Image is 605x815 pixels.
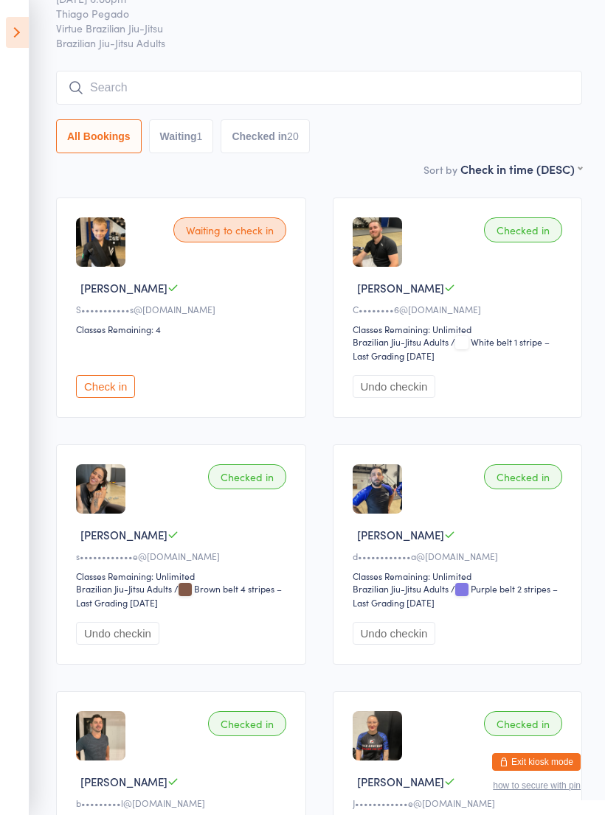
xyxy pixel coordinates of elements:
span: [PERSON_NAME] [80,280,167,295]
div: Brazilian Jiu-Jitsu Adults [353,335,449,348]
div: S•••••••••••s@[DOMAIN_NAME] [76,303,291,315]
div: 20 [287,130,299,142]
div: C••••••••6@[DOMAIN_NAME] [353,303,567,315]
div: Checked in [208,464,286,489]
span: Brazilian Jiu-Jitsu Adults [56,35,582,50]
img: image1705479313.png [353,464,402,514]
div: Checked in [484,464,562,489]
span: Virtue Brazilian Jiu-Jitsu [56,21,559,35]
button: Check in [76,375,135,398]
span: [PERSON_NAME] [357,774,444,789]
div: b•••••••••l@[DOMAIN_NAME] [76,797,291,809]
span: [PERSON_NAME] [357,527,444,542]
button: Exit kiosk mode [492,753,581,771]
div: s••••••••••••e@[DOMAIN_NAME] [76,550,291,562]
div: Classes Remaining: Unlimited [353,323,567,335]
div: Checked in [484,711,562,736]
img: image1722326790.png [353,711,402,760]
div: Classes Remaining: 4 [76,323,291,335]
button: how to secure with pin [493,780,581,791]
div: d••••••••••••a@[DOMAIN_NAME] [353,550,567,562]
div: J••••••••••••e@[DOMAIN_NAME] [353,797,567,809]
div: 1 [197,130,203,142]
label: Sort by [423,162,457,177]
button: All Bookings [56,119,142,153]
div: Brazilian Jiu-Jitsu Adults [353,582,449,595]
button: Undo checkin [353,622,436,645]
span: [PERSON_NAME] [357,280,444,295]
button: Checked in20 [221,119,309,153]
span: [PERSON_NAME] [80,527,167,542]
span: [PERSON_NAME] [80,774,167,789]
div: Checked in [484,217,562,242]
button: Waiting1 [149,119,214,153]
img: image1702289562.png [353,217,402,267]
div: Brazilian Jiu-Jitsu Adults [76,582,172,595]
div: Classes Remaining: Unlimited [76,570,291,582]
div: Waiting to check in [173,217,286,242]
button: Undo checkin [76,622,159,645]
div: Classes Remaining: Unlimited [353,570,567,582]
span: Thiago Pegado [56,6,559,21]
img: image1678784761.png [76,711,125,760]
input: Search [56,71,582,105]
img: image1668754675.png [76,464,125,514]
div: Checked in [208,711,286,736]
div: Check in time (DESC) [460,161,582,177]
button: Undo checkin [353,375,436,398]
img: image1657319039.png [76,217,125,267]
